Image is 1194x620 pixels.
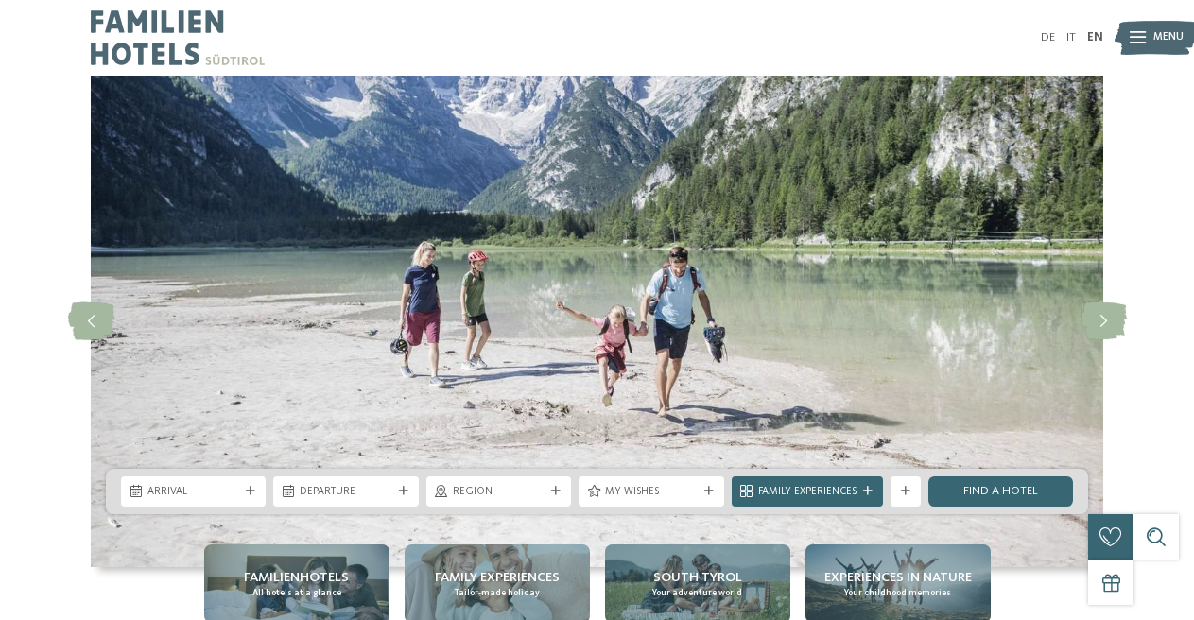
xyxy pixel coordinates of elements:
span: Region [453,485,545,500]
span: My wishes [605,485,697,500]
span: Your adventure world [652,587,742,599]
a: Find a hotel [928,476,1073,507]
a: DE [1041,31,1055,43]
span: Arrival [147,485,239,500]
span: South Tyrol [653,568,742,587]
span: Menu [1153,30,1184,45]
a: IT [1066,31,1076,43]
span: Family Experiences [435,568,560,587]
img: Family hotels in the Dolomites: Holidays in the realm of the Pale Mountains [91,76,1103,567]
span: All hotels at a glance [252,587,341,599]
span: Experiences in nature [824,568,972,587]
span: Departure [300,485,391,500]
span: Familienhotels [244,568,349,587]
span: Family Experiences [758,485,857,500]
span: Your childhood memories [844,587,951,599]
a: EN [1087,31,1103,43]
span: Tailor-made holiday [455,587,540,599]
